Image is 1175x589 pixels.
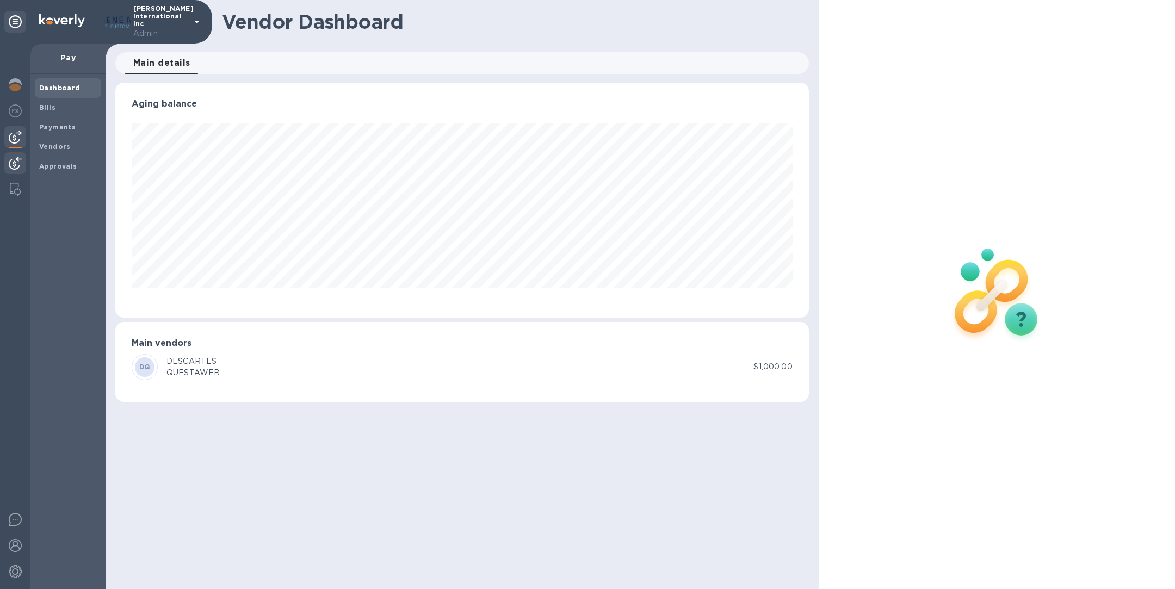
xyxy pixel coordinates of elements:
b: Bills [39,103,55,111]
img: Foreign exchange [9,104,22,117]
h1: Vendor Dashboard [222,10,801,33]
b: Payments [39,123,76,131]
b: Approvals [39,162,77,170]
h3: Aging balance [132,99,793,109]
b: Dashboard [39,84,81,92]
p: [PERSON_NAME] International Inc [133,5,188,39]
div: DESCARTES [166,356,220,367]
div: Unpin categories [4,11,26,33]
b: DQ [139,363,150,371]
span: Main details [133,55,190,71]
b: Vendors [39,142,71,151]
div: QUESTAWEB [166,367,220,379]
img: Logo [39,14,85,27]
p: Pay [39,52,97,63]
p: Admin [133,28,188,39]
p: $1,000.00 [753,361,792,373]
h3: Main vendors [132,338,793,349]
